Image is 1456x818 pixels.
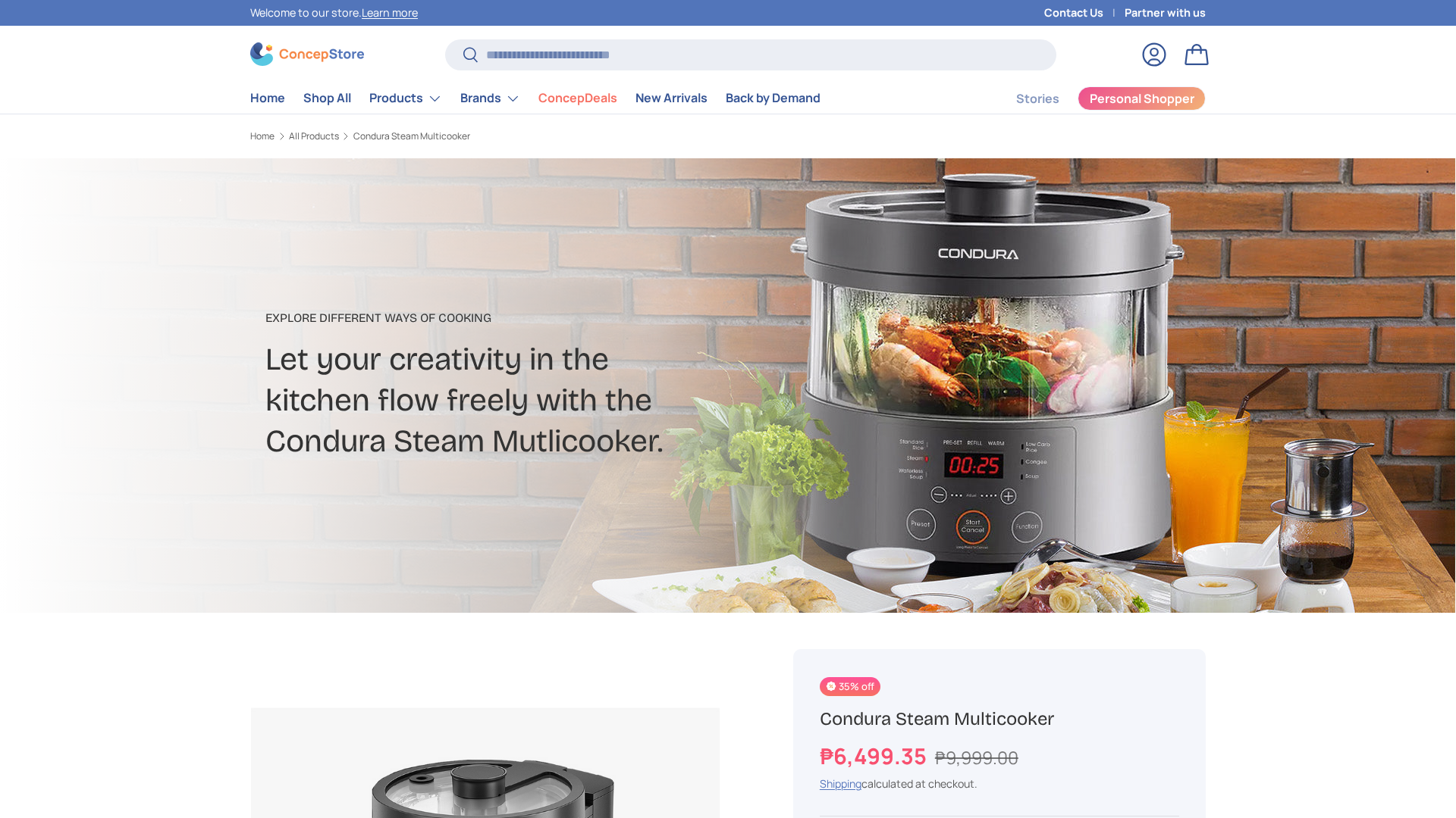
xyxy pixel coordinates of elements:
[353,132,470,141] a: Condura Steam Multicooker
[250,83,285,113] a: Home
[250,132,275,141] a: Home
[250,42,364,66] img: ConcepStore
[820,707,1179,731] h1: Condura Steam Multicooker
[360,83,451,114] summary: Products
[820,776,861,791] a: Shipping
[980,83,1206,114] nav: Secondary
[935,745,1018,770] s: ₱9,999.00
[1044,5,1125,21] a: Contact Us
[538,83,617,113] a: ConcepDeals
[635,83,708,113] a: New Arrivals
[820,741,930,771] strong: ₱6,499.35
[250,5,418,21] p: Welcome to our store.
[362,5,418,20] a: Learn more
[451,83,529,114] summary: Brands
[369,83,442,114] a: Products
[265,339,848,462] h2: Let your creativity in the kitchen flow freely with the Condura Steam Mutlicooker.
[1078,86,1206,111] a: Personal Shopper
[460,83,520,114] a: Brands
[726,83,821,113] a: Back by Demand
[250,83,821,114] nav: Primary
[265,309,848,327] p: Explore different ways of cooking
[1125,5,1206,21] a: Partner with us
[1090,92,1194,105] span: Personal Shopper
[289,132,339,141] a: All Products
[303,83,351,113] a: Shop All
[250,130,757,143] nav: Breadcrumbs
[1016,84,1059,114] a: Stories
[820,776,1179,791] div: calculated at checkout.
[820,677,880,696] span: 35% off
